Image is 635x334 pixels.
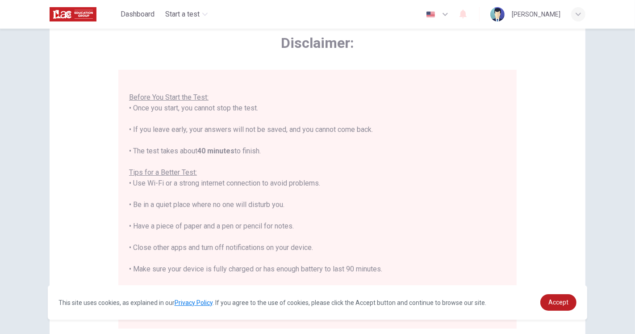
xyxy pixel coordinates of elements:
span: This site uses cookies, as explained in our . If you agree to the use of cookies, please click th... [58,299,487,306]
span: Dashboard [121,9,155,20]
a: ILAC logo [50,5,117,23]
a: Privacy Policy [175,299,213,306]
span: Start a test [165,9,200,20]
u: Before You Start the Test: [129,93,209,101]
img: ILAC logo [50,5,96,23]
span: Disclaimer: [118,34,517,52]
img: Profile picture [490,7,505,21]
b: 40 minutes [197,147,234,155]
button: Dashboard [117,6,158,22]
img: en [425,11,436,18]
u: Tips for a Better Test: [129,168,197,177]
div: [PERSON_NAME] [512,9,560,20]
div: You are about to start a . • Once you start, you cannot stop the test. • If you leave early, your... [129,71,506,317]
a: dismiss cookie message [540,294,577,311]
div: cookieconsent [48,285,588,320]
span: Accept [548,299,568,306]
button: Start a test [162,6,211,22]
